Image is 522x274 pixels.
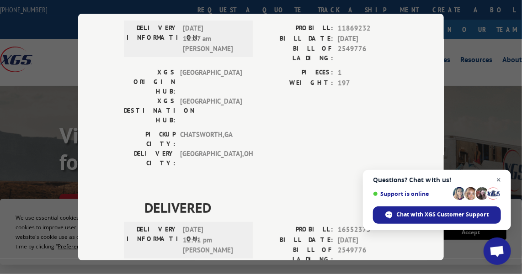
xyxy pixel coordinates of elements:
[338,44,398,63] span: 2549776
[124,68,176,96] label: XGS ORIGIN HUB:
[261,68,333,78] label: PIECES:
[373,176,501,184] span: Questions? Chat with us!
[338,225,398,235] span: 16552375
[180,149,242,168] span: [GEOGRAPHIC_DATA] , OH
[338,23,398,34] span: 11869232
[261,225,333,235] label: PROBILL:
[183,225,245,256] span: [DATE] 12:41 pm [PERSON_NAME]
[261,235,333,246] label: BILL DATE:
[144,197,398,218] span: DELIVERED
[484,237,511,265] a: Open chat
[261,34,333,44] label: BILL DATE:
[373,190,450,197] span: Support is online
[397,211,489,219] span: Chat with XGS Customer Support
[124,130,176,149] label: PICKUP CITY:
[338,34,398,44] span: [DATE]
[338,78,398,89] span: 197
[338,68,398,78] span: 1
[127,225,178,256] label: DELIVERY INFORMATION:
[127,23,178,54] label: DELIVERY INFORMATION:
[124,149,176,168] label: DELIVERY CITY:
[180,130,242,149] span: CHATSWORTH , GA
[261,245,333,264] label: BILL OF LADING:
[373,206,501,224] span: Chat with XGS Customer Support
[124,96,176,125] label: XGS DESTINATION HUB:
[338,245,398,264] span: 2549776
[183,23,245,54] span: [DATE] 11:27 am [PERSON_NAME]
[180,96,242,125] span: [GEOGRAPHIC_DATA]
[338,235,398,246] span: [DATE]
[261,23,333,34] label: PROBILL:
[180,68,242,96] span: [GEOGRAPHIC_DATA]
[261,78,333,89] label: WEIGHT:
[261,44,333,63] label: BILL OF LADING:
